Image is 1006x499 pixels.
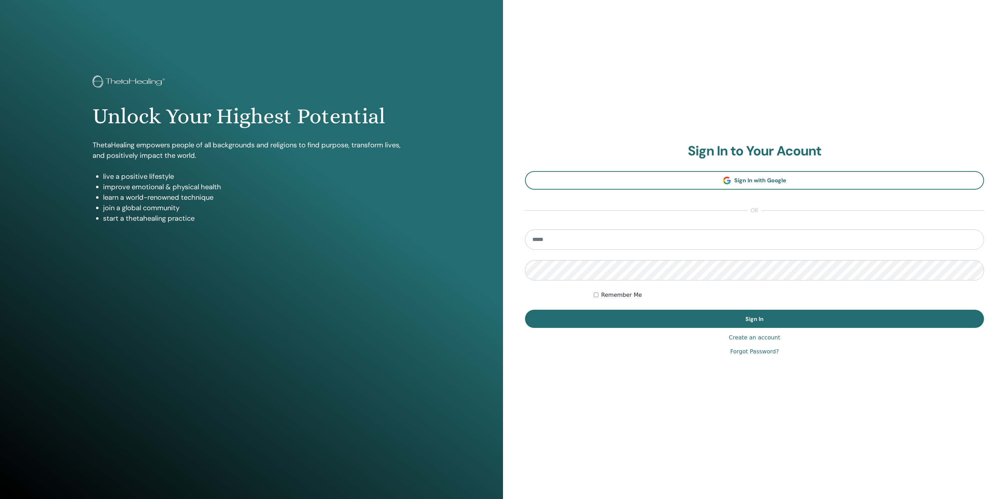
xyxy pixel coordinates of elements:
[525,310,984,328] button: Sign In
[729,333,780,342] a: Create an account
[745,315,764,323] span: Sign In
[103,182,410,192] li: improve emotional & physical health
[525,143,984,159] h2: Sign In to Your Acount
[103,171,410,182] li: live a positive lifestyle
[103,203,410,213] li: join a global community
[601,291,642,299] label: Remember Me
[93,103,410,129] h1: Unlock Your Highest Potential
[734,177,786,184] span: Sign In with Google
[103,213,410,223] li: start a thetahealing practice
[103,192,410,203] li: learn a world-renowned technique
[747,206,762,215] span: or
[594,291,984,299] div: Keep me authenticated indefinitely or until I manually logout
[730,347,779,356] a: Forgot Password?
[525,171,984,190] a: Sign In with Google
[93,140,410,161] p: ThetaHealing empowers people of all backgrounds and religions to find purpose, transform lives, a...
